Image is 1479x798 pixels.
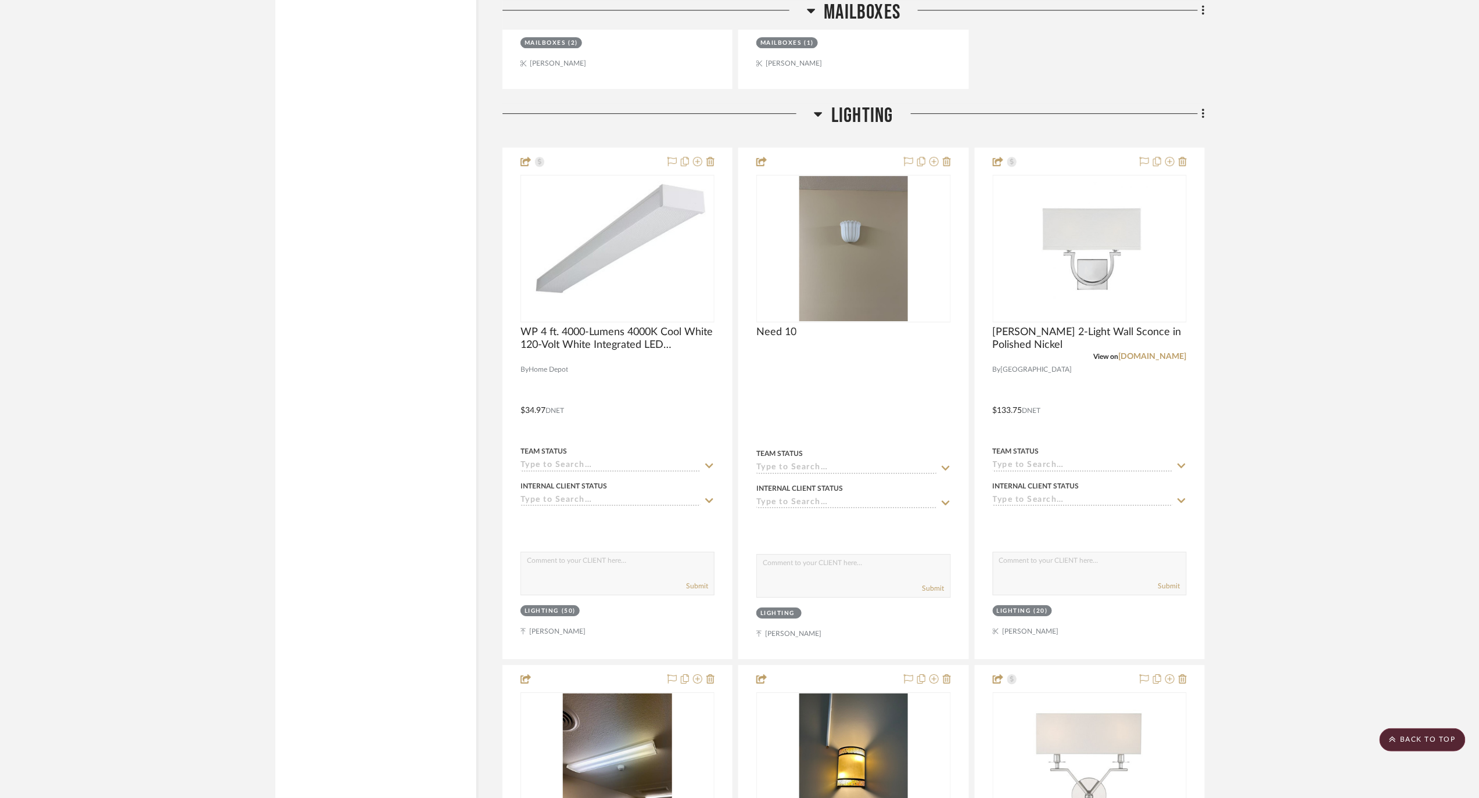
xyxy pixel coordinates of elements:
div: Internal Client Status [756,483,843,494]
span: WP 4 ft. 4000-Lumens 4000K Cool White 120-Volt White Integrated LED Wraparound Prismatic Commerci... [520,326,715,351]
img: Need 10 [799,176,909,321]
button: Submit [1158,581,1180,591]
a: [DOMAIN_NAME] [1119,353,1187,361]
div: Mailboxes [525,39,566,48]
input: Type to Search… [520,461,701,472]
div: (1) [805,39,814,48]
img: Rhodes 2-Light Wall Sconce in Polished Nickel [1014,176,1166,321]
img: WP 4 ft. 4000-Lumens 4000K Cool White 120-Volt White Integrated LED Wraparound Prismatic Commerci... [522,176,713,321]
div: (50) [562,607,576,616]
div: Lighting [525,607,559,616]
div: (2) [569,39,579,48]
span: [GEOGRAPHIC_DATA] [1001,364,1072,375]
button: Submit [922,583,945,594]
span: By [993,364,1001,375]
span: Lighting [831,103,893,128]
div: Mailboxes [760,39,802,48]
input: Type to Search… [993,461,1173,472]
div: Lighting [760,609,795,618]
scroll-to-top-button: BACK TO TOP [1380,728,1466,752]
span: By [520,364,529,375]
div: (20) [1034,607,1048,616]
input: Type to Search… [520,495,701,506]
div: Internal Client Status [520,481,607,491]
span: Home Depot [529,364,568,375]
div: Team Status [993,446,1039,456]
div: Team Status [756,448,803,459]
input: Type to Search… [756,463,936,474]
div: Team Status [520,446,567,456]
span: Need 10 [756,326,796,339]
span: View on [1093,353,1119,360]
span: [PERSON_NAME] 2-Light Wall Sconce in Polished Nickel [993,326,1187,351]
input: Type to Search… [993,495,1173,506]
button: Submit [686,581,708,591]
div: Lighting [997,607,1031,616]
input: Type to Search… [756,498,936,509]
div: Internal Client Status [993,481,1079,491]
